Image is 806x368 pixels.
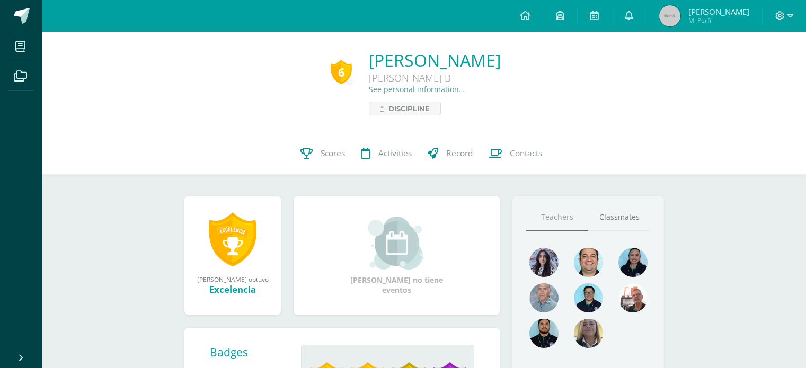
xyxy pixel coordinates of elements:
[618,248,648,277] img: 4fefb2d4df6ade25d47ae1f03d061a50.png
[529,283,559,312] img: 55ac31a88a72e045f87d4a648e08ca4b.png
[369,49,501,71] a: [PERSON_NAME]
[195,275,270,283] div: [PERSON_NAME] obtuvo
[574,283,603,312] img: d220431ed6a2715784848fdc026b3719.png
[529,248,559,277] img: 31702bfb268df95f55e840c80866a926.png
[510,148,542,159] span: Contacts
[210,345,293,360] div: Badges
[321,148,345,159] span: Scores
[481,132,550,175] a: Contacts
[368,217,426,270] img: event_small.png
[574,319,603,348] img: aa9857ee84d8eb936f6c1e33e7ea3df6.png
[688,16,749,25] span: Mi Perfil
[526,204,588,231] a: Teachers
[293,132,353,175] a: Scores
[618,283,648,312] img: b91405600618b21788a2d1d269212df6.png
[388,102,430,115] span: Discipline
[529,319,559,348] img: 2207c9b573316a41e74c87832a091651.png
[574,248,603,277] img: 677c00e80b79b0324b531866cf3fa47b.png
[344,217,450,295] div: [PERSON_NAME] no tiene eventos
[446,148,473,159] span: Record
[420,132,481,175] a: Record
[369,84,465,94] a: See personal information…
[369,71,501,84] div: [PERSON_NAME] B
[331,60,352,84] div: 6
[369,102,441,115] a: Discipline
[659,5,680,26] img: 45x45
[688,6,749,17] span: [PERSON_NAME]
[378,148,412,159] span: Activities
[195,283,270,295] div: Excelencia
[353,132,420,175] a: Activities
[588,204,651,231] a: Classmates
